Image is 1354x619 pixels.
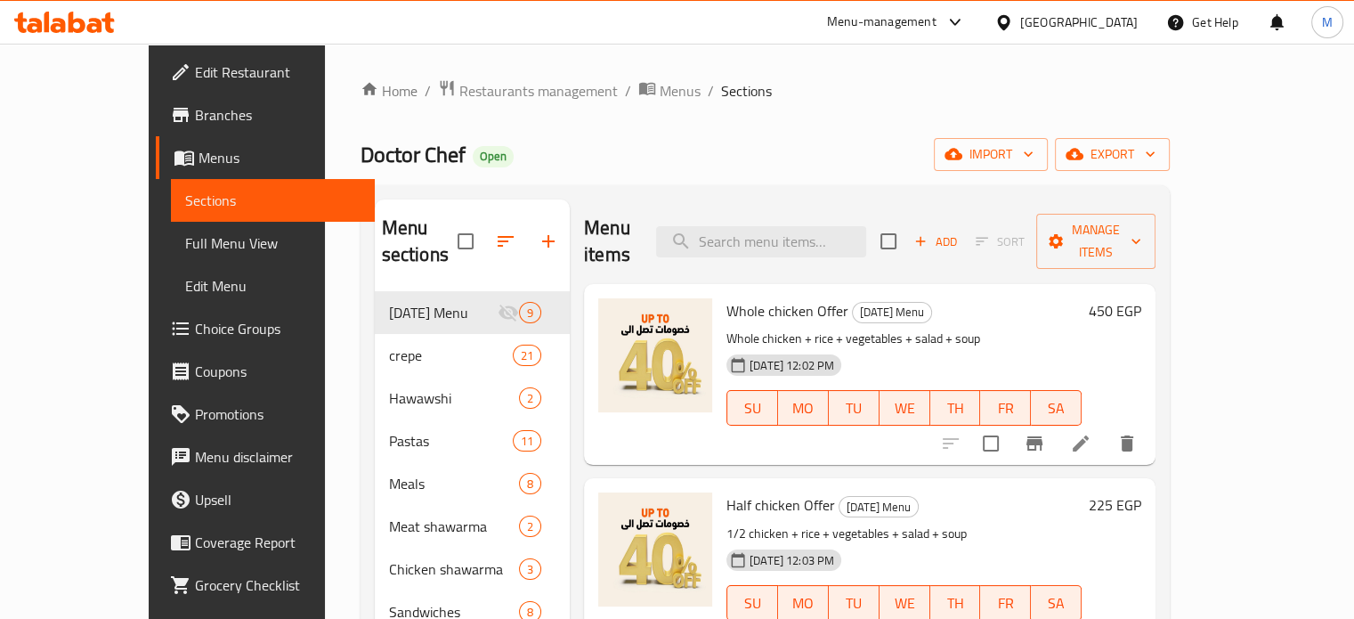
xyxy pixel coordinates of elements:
[156,136,375,179] a: Menus
[887,590,923,616] span: WE
[937,590,974,616] span: TH
[930,390,981,426] button: TH
[438,79,618,102] a: Restaurants management
[785,395,822,421] span: MO
[195,574,361,596] span: Grocery Checklist
[156,393,375,436] a: Promotions
[987,395,1024,421] span: FR
[880,390,930,426] button: WE
[156,521,375,564] a: Coverage Report
[625,80,631,102] li: /
[195,104,361,126] span: Branches
[907,228,964,256] span: Add item
[389,345,513,366] span: crepe
[361,80,418,102] a: Home
[1070,433,1091,454] a: Edit menu item
[389,302,498,323] div: Ramadan Menu
[375,419,570,462] div: Pastas11
[1020,12,1138,32] div: [GEOGRAPHIC_DATA]
[726,523,1082,545] p: 1/2 chicken + rice + vegetables + salad + soup
[964,228,1036,256] span: Select section first
[513,430,541,452] div: items
[425,80,431,102] li: /
[907,228,964,256] button: Add
[598,493,712,607] img: Half chicken Offer
[199,147,361,168] span: Menus
[195,489,361,510] span: Upsell
[195,532,361,553] span: Coverage Report
[195,403,361,425] span: Promotions
[726,492,835,518] span: Half chicken Offer
[660,80,701,102] span: Menus
[156,564,375,607] a: Grocery Checklist
[934,138,1048,171] button: import
[734,590,771,616] span: SU
[361,79,1171,102] nav: breadcrumb
[375,462,570,505] div: Meals8
[1055,138,1170,171] button: export
[185,190,361,211] span: Sections
[853,302,931,322] span: [DATE] Menu
[156,94,375,136] a: Branches
[484,220,527,263] span: Sort sections
[829,390,880,426] button: TU
[520,476,540,493] span: 8
[519,473,541,494] div: items
[721,80,772,102] span: Sections
[185,232,361,254] span: Full Menu View
[726,297,848,324] span: Whole chicken Offer
[870,223,907,260] span: Select section
[389,302,498,323] span: [DATE] Menu
[852,302,932,323] div: Ramadan Menu
[459,80,618,102] span: Restaurants management
[520,305,540,322] span: 9
[389,430,513,452] span: Pastas
[375,291,570,334] div: [DATE] Menu9
[708,80,714,102] li: /
[375,505,570,548] div: Meat shawarma2
[389,558,519,580] span: Chicken shawarma
[514,347,540,364] span: 21
[887,395,923,421] span: WE
[1031,390,1082,426] button: SA
[742,552,841,569] span: [DATE] 12:03 PM
[156,350,375,393] a: Coupons
[171,179,375,222] a: Sections
[447,223,484,260] span: Select all sections
[912,232,960,252] span: Add
[1038,395,1074,421] span: SA
[375,377,570,419] div: Hawawshi2
[742,357,841,374] span: [DATE] 12:02 PM
[513,345,541,366] div: items
[473,149,514,164] span: Open
[520,518,540,535] span: 2
[389,516,519,537] span: Meat shawarma
[156,436,375,478] a: Menu disclaimer
[1038,590,1074,616] span: SA
[980,390,1031,426] button: FR
[1106,422,1148,465] button: delete
[598,298,712,412] img: Whole chicken Offer
[1089,493,1141,517] h6: 225 EGP
[948,143,1034,166] span: import
[839,496,919,517] div: Ramadan Menu
[375,548,570,590] div: Chicken shawarma3
[656,226,866,257] input: search
[171,265,375,307] a: Edit Menu
[389,387,519,409] span: Hawawshi
[519,516,541,537] div: items
[972,425,1009,462] span: Select to update
[519,387,541,409] div: items
[726,390,778,426] button: SU
[520,390,540,407] span: 2
[195,361,361,382] span: Coupons
[195,318,361,339] span: Choice Groups
[1089,298,1141,323] h6: 450 EGP
[1013,422,1056,465] button: Branch-specific-item
[514,433,540,450] span: 11
[519,558,541,580] div: items
[473,146,514,167] div: Open
[156,51,375,94] a: Edit Restaurant
[389,473,519,494] div: Meals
